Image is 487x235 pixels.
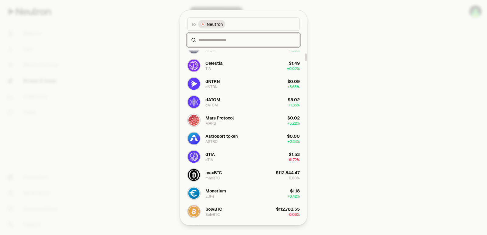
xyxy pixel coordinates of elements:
[184,93,303,111] button: dATOM LogodATOMdATOM$5.02+1.36%
[205,78,220,84] div: dNTRN
[205,212,220,217] div: SolvBTC
[276,169,300,175] div: $112,844.47
[289,60,300,66] div: $1.49
[184,184,303,202] button: EURe LogoMoneriumEURe$1.18+0.42%
[205,133,238,139] div: Astroport token
[184,74,303,93] button: dNTRN LogodNTRNdNTRN$0.09+3.65%
[188,96,200,108] img: dATOM Logo
[184,38,303,56] button: ATOM LogoCosmos Hub AtomATOM$4.19+1.39%
[201,22,205,26] img: Neutron Logo
[287,133,300,139] div: $0.00
[288,48,300,53] span: + 1.39%
[205,188,226,194] div: Monerium
[287,115,300,121] div: $0.02
[184,129,303,147] button: ASTRO LogoAstroport tokenASTRO$0.00+2.84%
[205,102,218,107] div: dATOM
[205,121,216,126] div: MARS
[187,17,300,31] button: ToNeutron LogoNeutron
[288,139,300,144] span: + 2.84%
[205,194,215,199] div: EURe
[184,202,303,220] button: SolvBTC LogoSolvBTCSolvBTC$112,783.55-0.08%
[184,56,303,74] button: TIA LogoCelestiaTIA$1.49+0.02%
[188,59,200,71] img: TIA Logo
[188,187,200,199] img: EURe Logo
[207,21,223,27] span: Neutron
[205,96,220,102] div: dATOM
[287,121,300,126] span: + 5.22%
[289,151,300,157] div: $1.53
[287,194,300,199] span: + 0.42%
[184,166,303,184] button: maxBTC LogomaxBTCmaxBTC$112,844.470.00%
[205,224,240,230] div: Wrapped Bitcoin
[205,151,215,157] div: dTIA
[205,66,211,71] div: TIA
[188,132,200,144] img: ASTRO Logo
[205,48,216,53] div: ATOM
[188,114,200,126] img: MARS Logo
[287,78,300,84] div: $0.09
[287,157,300,162] span: -61.72%
[287,84,300,89] span: + 3.65%
[205,84,218,89] div: dNTRN
[287,66,300,71] span: + 0.02%
[288,96,300,102] div: $5.02
[288,102,300,107] span: + 1.36%
[205,157,213,162] div: dTIA
[188,78,200,90] img: dNTRN Logo
[205,115,234,121] div: Mars Protocol
[276,206,300,212] div: $112,783.55
[191,21,196,27] span: To
[188,205,200,217] img: SolvBTC Logo
[188,150,200,163] img: dTIA Logo
[184,111,303,129] button: MARS LogoMars ProtocolMARS$0.02+5.22%
[205,60,222,66] div: Celestia
[289,175,300,180] span: 0.00%
[188,41,200,53] img: ATOM Logo
[205,206,222,212] div: SolvBTC
[188,169,200,181] img: maxBTC Logo
[205,175,220,180] div: maxBTC
[184,147,303,166] button: dTIA LogodTIAdTIA$1.53-61.72%
[276,224,300,230] div: $112,783.55
[288,212,300,217] span: -0.08%
[205,169,222,175] div: maxBTC
[205,139,218,144] div: ASTRO
[290,188,300,194] div: $1.18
